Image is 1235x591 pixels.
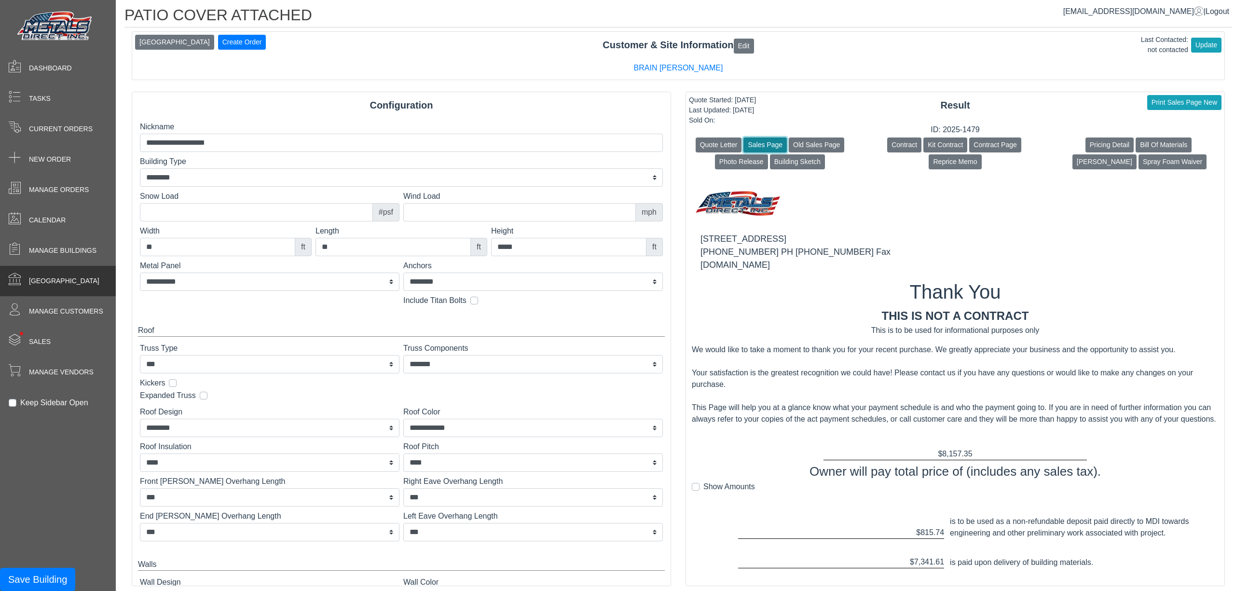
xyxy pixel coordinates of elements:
span: Logout [1206,7,1229,15]
div: Sold On: [689,115,756,125]
img: MD logo [692,187,786,224]
span: Dashboard [29,63,72,73]
label: Building Type [140,156,663,167]
label: Width [140,225,312,237]
div: Owner will pay total price of (includes any sales tax). [692,462,1219,481]
button: Sales Page [743,137,787,152]
label: Roof Design [140,406,399,418]
label: Height [491,225,663,237]
div: ft [646,238,663,256]
button: Contract [887,137,921,152]
span: • [9,318,34,349]
span: Manage Orders [29,185,89,195]
a: [EMAIL_ADDRESS][DOMAIN_NAME] [1063,7,1204,15]
span: Calendar [29,215,66,225]
label: Wall Design [140,577,399,588]
button: Quote Letter [696,137,742,152]
span: Sales [29,337,51,347]
button: [PERSON_NAME] [1072,154,1137,169]
label: Front [PERSON_NAME] Overhang Length [140,476,399,487]
label: Wind Load [403,191,663,202]
button: Edit [734,39,754,54]
label: Snow Load [140,191,399,202]
button: Old Sales Page [789,137,844,152]
label: Roof Color [403,406,663,418]
div: Configuration [132,98,671,112]
span: Manage Customers [29,306,103,316]
span: $815.74 [916,528,944,536]
img: Metals Direct Inc Logo [14,9,96,44]
label: Truss Type [140,343,399,354]
div: is to be used as a non-refundable deposit paid directly to MDI towards engineering and other prel... [950,516,1208,539]
div: is paid upon delivery of building materials. [950,557,1208,568]
div: This is not a contract [692,307,1219,325]
div: Last Updated: [DATE] [689,105,756,115]
button: Photo Release [715,154,768,169]
div: Last Contacted: not contacted [1141,35,1188,55]
span: Manage Vendors [29,367,94,377]
span: [GEOGRAPHIC_DATA] [29,276,99,286]
div: Result [686,98,1224,112]
label: Truss Components [403,343,663,354]
label: Length [316,225,487,237]
label: Left Eave Overhang Length [403,510,663,522]
label: Expanded Truss [140,390,196,401]
button: Print Sales Page New [1147,95,1221,110]
button: Bill Of Materials [1136,137,1192,152]
label: Include Titan Bolts [403,295,467,306]
div: #psf [372,203,399,221]
div: | [1063,6,1229,17]
a: BRAIN [PERSON_NAME] [634,64,723,72]
button: Pricing Detail [1085,137,1134,152]
button: Building Sketch [770,154,825,169]
span: Tasks [29,94,51,104]
label: Wall Color [403,577,663,588]
div: Walls [138,559,665,571]
button: Create Order [218,35,266,50]
label: Roof Insulation [140,441,399,453]
button: Reprice Memo [929,154,981,169]
span: Manage Buildings [29,246,96,256]
h1: Thank You [692,280,1219,303]
label: Right Eave Overhang Length [403,476,663,487]
span: $8,157.35 [938,450,972,458]
div: We would like to take a moment to thank you for your recent purchase. We greatly appreciate your ... [692,344,1219,425]
span: Current Orders [29,124,93,134]
label: Roof Pitch [403,441,663,453]
div: Quote Started: [DATE] [689,95,756,105]
label: Keep Sidebar Open [20,397,88,409]
button: Update [1191,38,1221,53]
span: $7,341.61 [910,558,944,566]
label: End [PERSON_NAME] Overhang Length [140,510,399,522]
div: ft [295,238,312,256]
h1: PATIO COVER ATTACHED [124,6,1232,27]
div: This is to be used for informational purposes only [692,325,1219,336]
button: Spray Foam Waiver [1139,154,1207,169]
button: Kit Contract [923,137,967,152]
span: New Order [29,154,71,165]
button: [GEOGRAPHIC_DATA] [135,35,214,50]
label: Show Amounts [703,481,755,493]
div: ID: 2025-1479 [686,124,1224,136]
div: Customer & Site Information [132,38,1224,53]
label: Anchors [403,260,663,272]
div: mph [635,203,663,221]
div: ft [470,238,487,256]
label: Nickname [140,121,663,133]
div: Roof [138,325,665,337]
div: [STREET_ADDRESS] [PHONE_NUMBER] PH [PHONE_NUMBER] Fax [DOMAIN_NAME] [692,224,1219,280]
label: Kickers [140,377,165,389]
label: Metal Panel [140,260,399,272]
button: Contract Page [969,137,1021,152]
